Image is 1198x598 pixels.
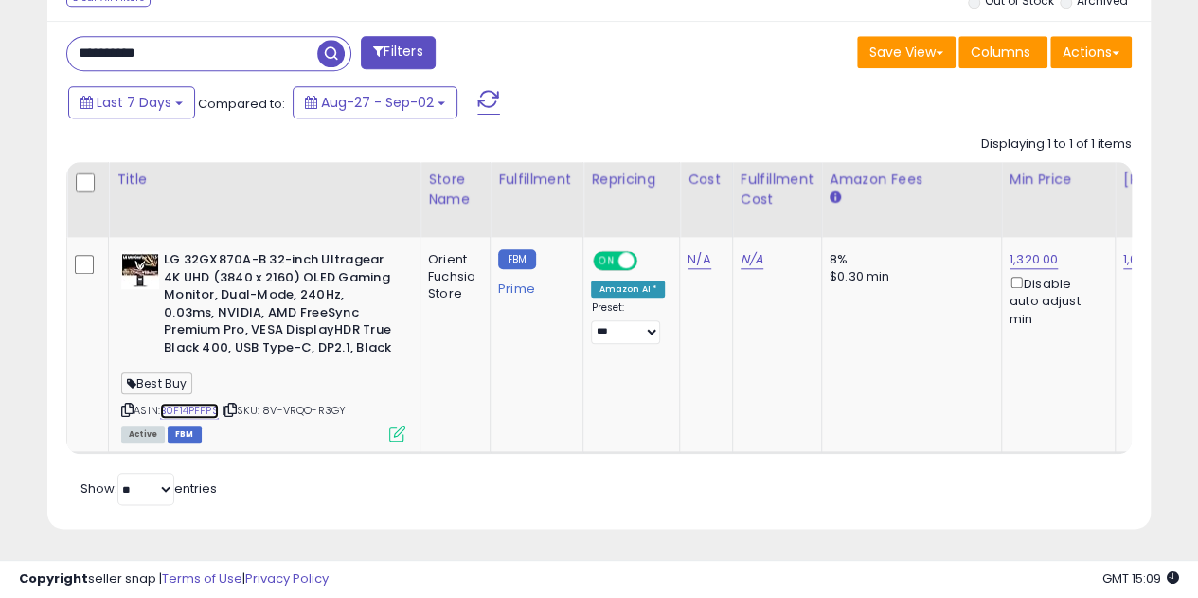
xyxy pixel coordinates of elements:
button: Actions [1050,36,1132,68]
a: Terms of Use [162,570,242,588]
span: ON [596,253,619,269]
img: 51TK9qsJ5hL._SL40_.jpg [121,251,159,289]
span: Compared to: [198,95,285,113]
div: seller snap | | [19,571,329,589]
a: Privacy Policy [245,570,329,588]
small: Amazon Fees. [830,190,841,207]
button: Last 7 Days [68,86,195,118]
a: 1,674.22 [1123,250,1171,269]
div: $0.30 min [830,268,987,285]
span: | SKU: 8V-VRQO-R3GY [222,403,346,418]
div: Disable auto adjust min [1010,273,1100,328]
button: Save View [857,36,956,68]
div: Cost [688,170,724,190]
button: Filters [361,36,435,69]
div: Fulfillment [498,170,575,190]
button: Columns [958,36,1047,68]
span: Aug-27 - Sep-02 [321,93,434,112]
div: Orient Fuchsia Store [428,251,475,303]
span: OFF [635,253,665,269]
span: All listings currently available for purchase on Amazon [121,426,165,443]
div: Fulfillment Cost [741,170,814,209]
button: Aug-27 - Sep-02 [293,86,457,118]
span: Columns [971,43,1030,62]
div: ASIN: [121,251,405,440]
a: 1,320.00 [1010,250,1058,269]
a: N/A [688,250,710,269]
span: Last 7 Days [97,93,171,112]
div: Amazon Fees [830,170,993,190]
a: N/A [741,250,763,269]
b: LG 32GX870A-B 32-inch Ultragear 4K UHD (3840 x 2160) OLED Gaming Monitor, Dual-Mode, 240Hz, 0.03m... [164,251,394,361]
div: Displaying 1 to 1 of 1 items [981,136,1132,154]
div: Prime [498,274,568,297]
div: 8% [830,251,987,268]
a: B0F14PFFPS [160,403,219,419]
strong: Copyright [19,570,88,588]
div: Repricing [591,170,671,190]
span: Show: entries [80,480,217,498]
span: FBM [168,426,202,443]
div: Preset: [591,301,665,344]
div: Title [116,170,412,190]
span: 2025-09-11 15:09 GMT [1102,570,1179,588]
div: Min Price [1010,170,1107,190]
div: Store Name [428,170,482,209]
small: FBM [498,249,535,269]
span: Best Buy [121,372,192,394]
div: Amazon AI * [591,281,665,298]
